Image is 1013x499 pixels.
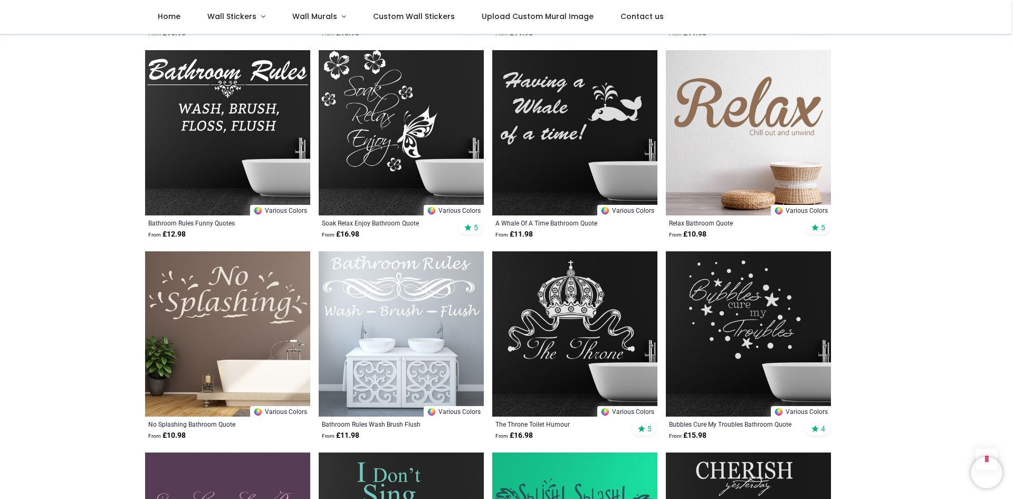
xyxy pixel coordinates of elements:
span: From [669,232,682,238]
a: No Splashing Bathroom Quote [148,420,275,428]
a: Various Colors [424,205,484,215]
a: Various Colors [250,205,310,215]
a: Soak Relax Enjoy Bathroom Quote [322,219,449,227]
span: From [669,433,682,439]
img: Relax Bathroom Quote Wall Sticker [666,50,831,215]
img: No Splashing Bathroom Quote Wall Sticker [145,251,310,417]
img: Color Wheel [600,407,610,417]
a: Various Colors [597,406,657,417]
span: From [669,31,682,36]
span: Upload Custom Mural Image [482,11,594,22]
strong: £ 16.98 [495,430,533,441]
a: Various Colors [771,205,831,215]
span: From [322,433,335,439]
a: Relax Bathroom Quote [669,219,796,227]
img: Soak Relax Enjoy Bathroom Quote Wall Sticker - Mod8 [319,50,484,215]
img: Color Wheel [427,407,436,417]
span: From [322,31,335,36]
strong: £ 11.98 [495,229,533,240]
strong: £ 12.98 [148,229,186,240]
a: Bubbles Cure My Troubles Bathroom Quote [669,420,796,428]
img: Color Wheel [253,407,263,417]
a: Various Colors [250,406,310,417]
a: A Whale Of A Time Bathroom Quote [495,219,623,227]
img: Bubbles Cure My Troubles Bathroom Quote Wall Sticker [666,251,831,417]
span: From [495,232,508,238]
a: Bathroom Rules Wash Brush Flush [322,420,449,428]
iframe: Brevo live chat [971,457,1002,488]
span: 5 [474,223,478,232]
span: 4 [821,424,825,434]
span: From [322,232,335,238]
span: 5 [821,223,825,232]
span: From [148,31,161,36]
span: Custom Wall Stickers [373,11,455,22]
span: From [495,433,508,439]
strong: £ 10.98 [669,229,706,240]
img: Color Wheel [253,206,263,215]
img: Color Wheel [427,206,436,215]
a: Various Colors [424,406,484,417]
strong: £ 10.98 [148,430,186,441]
a: Various Colors [771,406,831,417]
img: Color Wheel [774,407,783,417]
span: From [495,31,508,36]
img: Bathroom Rules Wash Brush Flush Wall Sticker [319,251,484,417]
span: From [148,433,161,439]
span: Contact us [620,11,664,22]
img: A Whale Of A Time Bathroom Quote Wall Sticker [492,50,657,215]
strong: £ 15.98 [669,430,706,441]
img: The Throne Toilet Humour Wall Sticker [492,251,657,417]
img: Color Wheel [774,206,783,215]
img: Bathroom Rules Funny Quotes Wall Sticker [145,50,310,215]
strong: £ 16.98 [322,229,359,240]
span: From [148,232,161,238]
a: Bathroom Rules Funny Quotes [148,219,275,227]
span: Wall Murals [292,11,337,22]
a: The Throne Toilet Humour [495,420,623,428]
span: Wall Stickers [207,11,256,22]
span: Home [158,11,180,22]
img: Color Wheel [600,206,610,215]
strong: £ 11.98 [322,430,359,441]
span: 5 [647,424,652,434]
a: Various Colors [597,205,657,215]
